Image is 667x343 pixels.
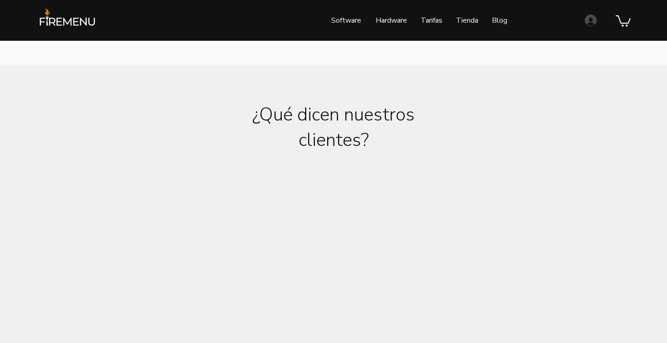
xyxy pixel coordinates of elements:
a: Software [324,9,368,32]
p: Tienda [451,9,483,32]
h2: ¿Qué dicen nuestros clientes? [231,102,436,153]
p: Software [327,9,366,32]
a: Hardware [368,9,414,32]
nav: Sitio [258,9,514,32]
p: Tarifas [416,9,447,32]
a: Blog [485,9,514,32]
img: FireMenu logo [36,7,98,33]
a: Tienda [449,9,485,32]
p: Blog [487,9,512,32]
a: Tarifas [414,9,449,32]
p: Hardware [371,9,412,32]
